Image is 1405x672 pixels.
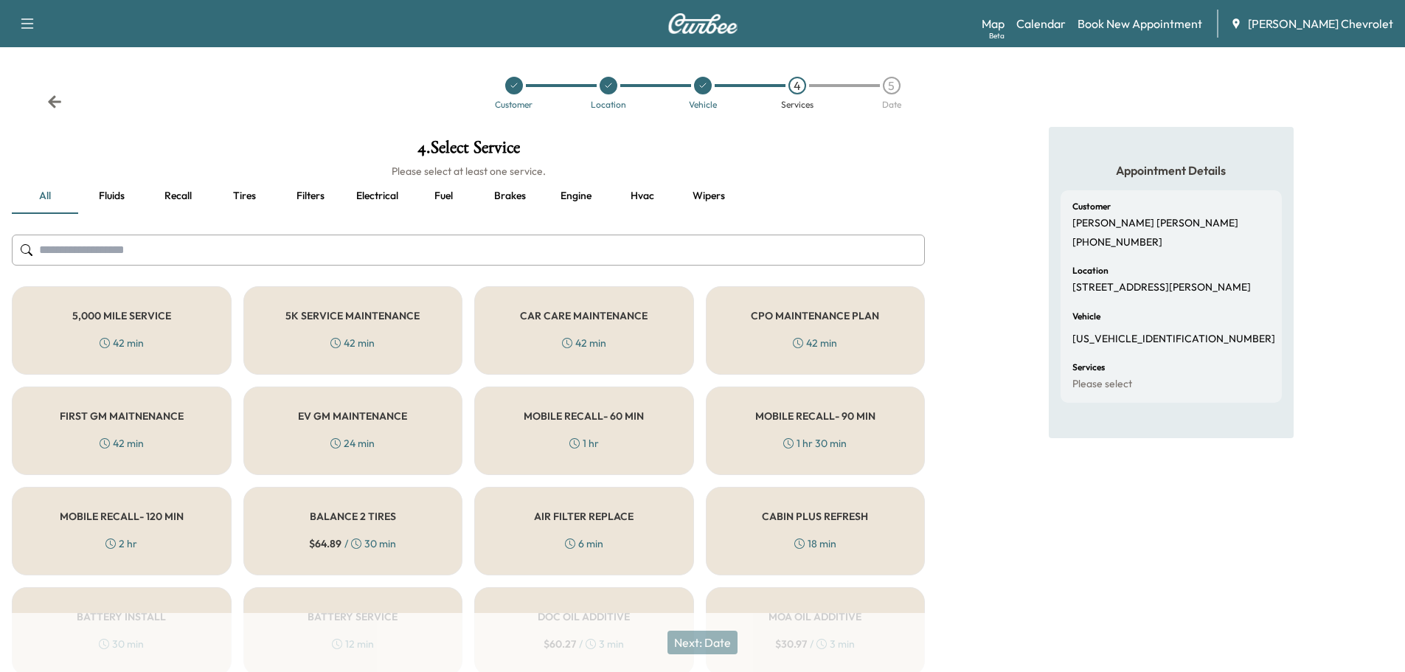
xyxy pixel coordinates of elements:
button: Engine [543,179,609,214]
h5: Appointment Details [1061,162,1282,179]
button: Electrical [344,179,410,214]
h5: AIR FILTER REPLACE [534,511,634,522]
img: Curbee Logo [667,13,738,34]
div: 42 min [330,336,375,350]
span: [PERSON_NAME] Chevrolet [1248,15,1393,32]
h5: DOC OIL ADDITIVE [538,612,630,622]
button: Brakes [476,179,543,214]
button: Fuel [410,179,476,214]
button: Tires [211,179,277,214]
button: Hvac [609,179,676,214]
h5: MOBILE RECALL- 120 MIN [60,511,184,522]
h5: CPO MAINTENANCE PLAN [751,311,879,321]
h5: 5,000 MILE SERVICE [72,311,171,321]
div: 6 min [565,536,603,551]
div: 4 [788,77,806,94]
h6: Location [1072,266,1109,275]
button: Recall [145,179,211,214]
h5: MOBILE RECALL- 60 MIN [524,411,644,421]
div: 42 min [100,336,144,350]
div: 42 min [100,436,144,451]
div: Vehicle [689,100,717,109]
h5: CABIN PLUS REFRESH [762,511,868,522]
h6: Please select at least one service. [12,164,925,179]
a: MapBeta [982,15,1005,32]
div: 24 min [330,436,375,451]
div: Beta [989,30,1005,41]
div: 42 min [562,336,606,350]
button: Wipers [676,179,742,214]
h5: FIRST GM MAITNENANCE [60,411,184,421]
p: [US_VEHICLE_IDENTIFICATION_NUMBER] [1072,333,1275,346]
div: Back [47,94,62,109]
span: $ 64.89 [309,536,341,551]
h5: CAR CARE MAINTENANCE [520,311,648,321]
div: 2 hr [105,536,137,551]
div: / 30 min [309,536,396,551]
h6: Customer [1072,202,1111,211]
div: 1 hr 30 min [783,436,847,451]
p: Please select [1072,378,1132,391]
button: all [12,179,78,214]
div: 5 [883,77,901,94]
div: basic tabs example [12,179,925,214]
div: Services [781,100,813,109]
h5: BATTERY SERVICE [308,612,398,622]
h6: Services [1072,363,1105,372]
a: Book New Appointment [1078,15,1202,32]
h6: Vehicle [1072,312,1100,321]
h5: MOA OIL ADDITIVE [769,612,861,622]
div: 1 hr [569,436,599,451]
button: Filters [277,179,344,214]
h1: 4 . Select Service [12,139,925,164]
h5: 5K SERVICE MAINTENANCE [285,311,420,321]
p: [STREET_ADDRESS][PERSON_NAME] [1072,281,1251,294]
h5: BALANCE 2 TIRES [310,511,396,522]
button: Fluids [78,179,145,214]
div: Customer [495,100,532,109]
p: [PERSON_NAME] [PERSON_NAME] [1072,217,1238,230]
h5: BATTERY INSTALL [77,612,166,622]
div: Date [882,100,901,109]
div: 42 min [793,336,837,350]
p: [PHONE_NUMBER] [1072,236,1162,249]
a: Calendar [1016,15,1066,32]
h5: MOBILE RECALL- 90 MIN [755,411,875,421]
h5: EV GM MAINTENANCE [298,411,407,421]
div: 18 min [794,536,836,551]
div: Location [591,100,626,109]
